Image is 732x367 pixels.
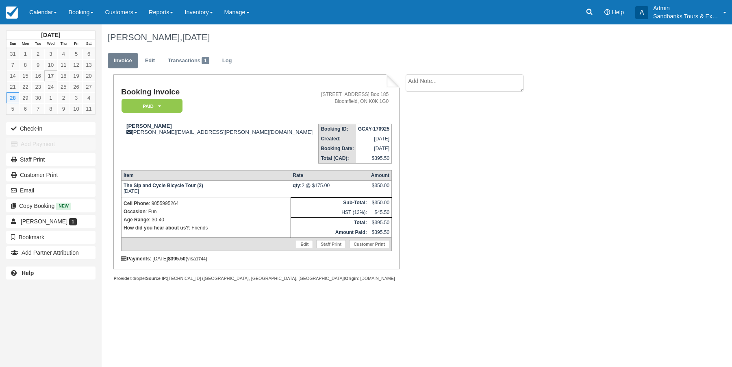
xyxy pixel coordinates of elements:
[319,124,356,134] th: Booking ID:
[32,92,44,103] a: 30
[121,123,316,135] div: [PERSON_NAME][EMAIL_ADDRESS][PERSON_NAME][DOMAIN_NAME]
[604,9,610,15] i: Help
[162,53,215,69] a: Transactions1
[124,201,149,206] strong: Cell Phone
[83,103,95,114] a: 11
[319,134,356,144] th: Created:
[19,70,32,81] a: 15
[6,231,96,244] button: Bookmark
[57,92,70,103] a: 2
[6,267,96,280] a: Help
[124,183,203,188] strong: The Sip and Cycle Bicycle Tour (2)
[6,199,96,212] button: Copy Booking New
[6,122,96,135] button: Check-in
[70,48,83,59] a: 5
[6,168,96,181] a: Customer Print
[44,59,57,70] a: 10
[57,59,70,70] a: 11
[6,7,18,19] img: checkfront-main-nav-mini-logo.png
[113,276,132,281] strong: Provider:
[41,32,60,38] strong: [DATE]
[369,170,392,181] th: Amount
[124,208,289,216] p: : Fun
[202,57,209,64] span: 1
[124,216,289,224] p: : 30-40
[121,88,316,96] h1: Booking Invoice
[83,39,95,48] th: Sat
[32,81,44,92] a: 23
[7,92,19,103] a: 28
[108,53,138,69] a: Invoice
[57,48,70,59] a: 4
[182,32,210,42] span: [DATE]
[369,198,392,208] td: $350.00
[291,218,369,228] th: Total:
[291,170,369,181] th: Rate
[316,240,346,248] a: Staff Print
[126,123,172,129] strong: [PERSON_NAME]
[319,153,356,164] th: Total (CAD):
[124,224,289,232] p: : Friends
[19,59,32,70] a: 8
[22,270,34,276] b: Help
[83,59,95,70] a: 13
[121,170,291,181] th: Item
[293,183,302,188] strong: qty
[7,59,19,70] a: 7
[196,256,206,261] small: 1744
[124,199,289,208] p: : 9055995264
[319,144,356,153] th: Booking Date:
[124,209,146,214] strong: Occasion
[57,39,70,48] th: Thu
[44,81,57,92] a: 24
[44,92,57,103] a: 1
[57,70,70,81] a: 18
[57,81,70,92] a: 25
[32,48,44,59] a: 2
[369,227,392,238] td: $395.50
[6,246,96,259] button: Add Partner Attribution
[358,126,389,132] strong: GCXY-170925
[32,39,44,48] th: Tue
[356,153,392,164] td: $395.50
[369,208,392,218] td: $45.50
[7,70,19,81] a: 14
[19,48,32,59] a: 1
[124,217,149,223] strong: Age Range
[56,203,71,210] span: New
[122,99,182,113] em: Paid
[83,70,95,81] a: 20
[6,184,96,197] button: Email
[7,39,19,48] th: Sun
[57,103,70,114] a: 9
[121,256,392,262] div: : [DATE] (visa )
[19,81,32,92] a: 22
[44,70,57,81] a: 17
[319,91,389,105] address: [STREET_ADDRESS] Box 185 Bloomfield, ON K0K 1G0
[7,81,19,92] a: 21
[345,276,358,281] strong: Origin
[121,256,150,262] strong: Payments
[83,48,95,59] a: 6
[70,92,83,103] a: 3
[83,81,95,92] a: 27
[19,39,32,48] th: Mon
[146,276,167,281] strong: Source IP:
[139,53,161,69] a: Edit
[216,53,238,69] a: Log
[32,70,44,81] a: 16
[19,92,32,103] a: 29
[70,81,83,92] a: 26
[168,256,185,262] strong: $395.50
[612,9,624,15] span: Help
[121,98,180,114] a: Paid
[7,103,19,114] a: 5
[653,12,718,20] p: Sandbanks Tours & Experiences
[7,48,19,59] a: 31
[44,39,57,48] th: Wed
[113,275,399,282] div: droplet [TECHNICAL_ID] ([GEOGRAPHIC_DATA], [GEOGRAPHIC_DATA], [GEOGRAPHIC_DATA]) : [DOMAIN_NAME]
[44,48,57,59] a: 3
[70,103,83,114] a: 10
[70,39,83,48] th: Fri
[108,33,645,42] h1: [PERSON_NAME],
